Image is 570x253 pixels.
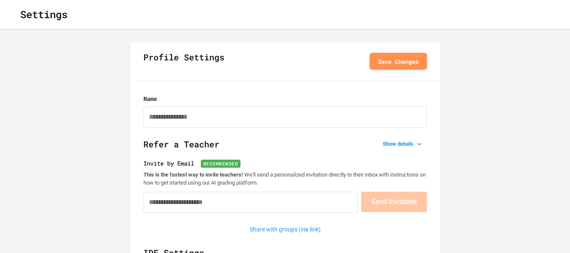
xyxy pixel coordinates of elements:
h2: Profile Settings [143,51,224,72]
button: Show details [379,138,427,150]
label: Invite by Email [143,159,427,168]
button: Save Changes [370,53,427,70]
strong: This is the fastest way to invite teachers! [143,171,243,178]
p: We'll send a personalized invitation directly to their inbox with instructions on how to get star... [143,171,427,187]
button: Share with groups (via link) [246,223,325,236]
h1: Settings [20,7,68,22]
h2: Refer a Teacher [143,138,427,159]
label: Name [143,94,427,103]
span: Recommended [201,160,241,168]
button: Send Invitation [361,192,427,212]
